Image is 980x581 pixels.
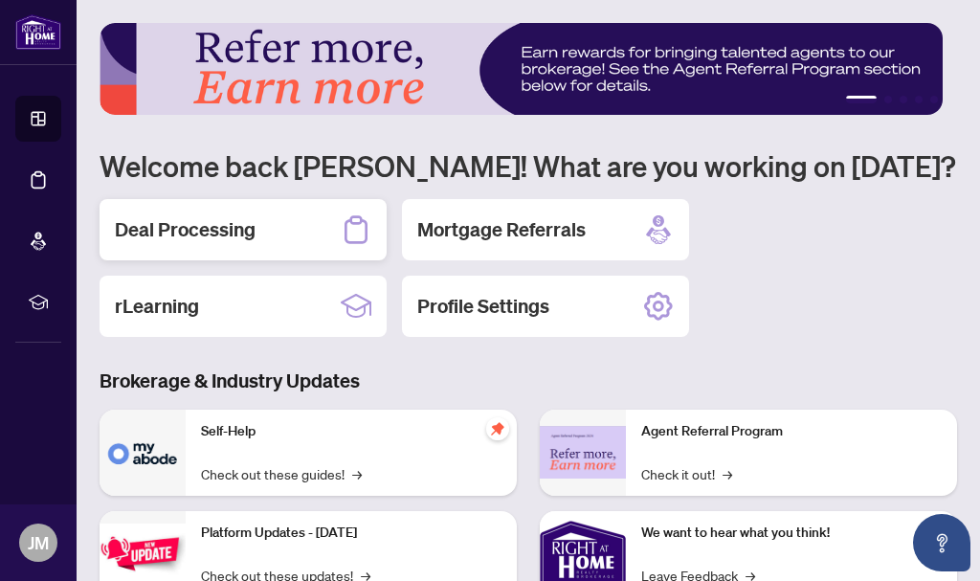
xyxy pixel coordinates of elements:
[486,417,509,440] span: pushpin
[100,410,186,496] img: Self-Help
[884,96,892,103] button: 2
[417,293,549,320] h2: Profile Settings
[913,514,970,571] button: Open asap
[201,523,501,544] p: Platform Updates - [DATE]
[723,463,732,484] span: →
[15,14,61,50] img: logo
[641,421,942,442] p: Agent Referral Program
[417,216,586,243] h2: Mortgage Referrals
[641,463,732,484] a: Check it out!→
[100,147,957,184] h1: Welcome back [PERSON_NAME]! What are you working on [DATE]?
[100,23,943,115] img: Slide 0
[930,96,938,103] button: 5
[915,96,923,103] button: 4
[352,463,362,484] span: →
[201,421,501,442] p: Self-Help
[641,523,942,544] p: We want to hear what you think!
[846,96,877,103] button: 1
[100,368,957,394] h3: Brokerage & Industry Updates
[115,293,199,320] h2: rLearning
[201,463,362,484] a: Check out these guides!→
[900,96,907,103] button: 3
[28,529,49,556] span: JM
[540,426,626,479] img: Agent Referral Program
[115,216,256,243] h2: Deal Processing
